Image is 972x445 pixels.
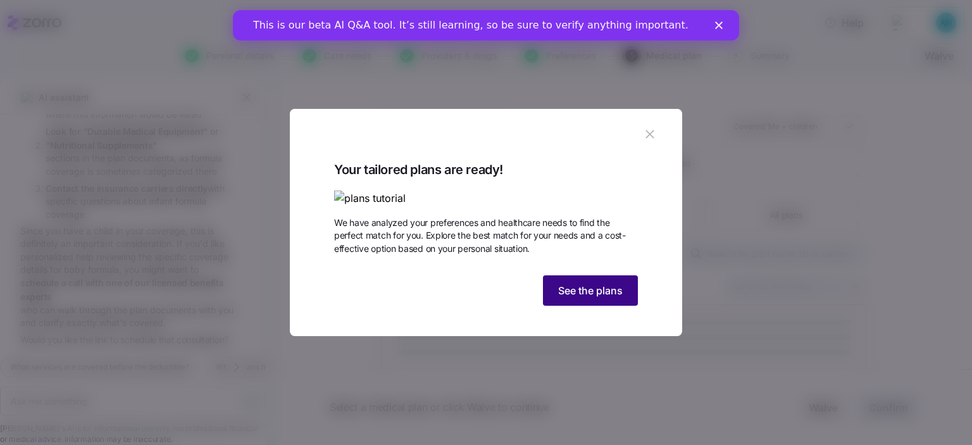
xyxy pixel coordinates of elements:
[558,283,623,298] span: See the plans
[482,11,495,19] div: Close
[334,160,638,180] span: Your tailored plans are ready!
[334,216,638,255] span: We have analyzed your preferences and healthcare needs to find the perfect match for you. Explore...
[334,191,638,206] img: plans tutorial
[543,275,638,306] button: See the plans
[233,10,739,41] iframe: Intercom live chat banner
